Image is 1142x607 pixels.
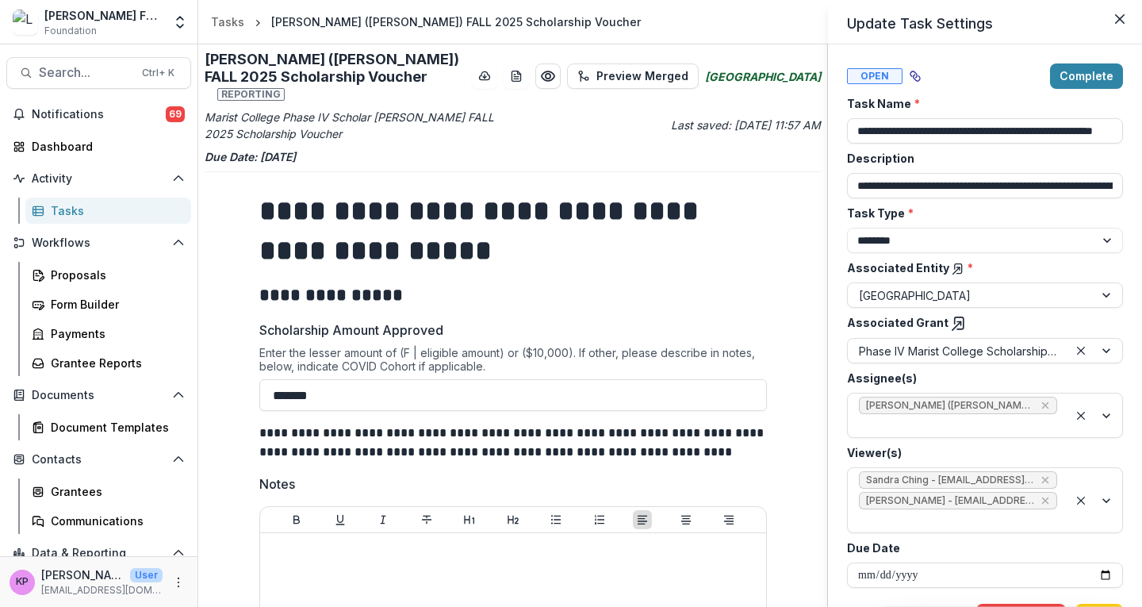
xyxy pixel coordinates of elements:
span: Sandra Ching - [EMAIL_ADDRESS][DOMAIN_NAME] [866,474,1034,486]
label: Assignee(s) [847,370,1113,386]
div: Remove Sandra Ching - sching@lavellefund.org [1039,472,1052,488]
span: [PERSON_NAME] - [EMAIL_ADDRESS][DOMAIN_NAME] [866,495,1034,506]
label: Description [847,150,1113,167]
label: Associated Grant [847,314,1113,332]
button: View dependent tasks [902,63,928,89]
span: [PERSON_NAME] ([PERSON_NAME][EMAIL_ADDRESS][PERSON_NAME][DOMAIN_NAME]) [866,400,1034,411]
span: Open [847,68,902,84]
button: Complete [1050,63,1123,89]
div: Clear selected options [1071,341,1090,360]
label: Viewer(s) [847,444,1113,461]
label: Task Name [847,95,1113,112]
label: Associated Entity [847,259,1113,276]
label: Due Date [847,540,1113,556]
div: Remove Kate Morris - kmorris@lavellefund.org [1039,493,1052,509]
label: Task Type [847,205,1113,221]
button: Close [1107,6,1132,32]
div: Clear selected options [1071,491,1090,510]
div: Clear selected options [1071,406,1090,425]
div: Remove Scott Khare (scott.khare@marist.edu) [1039,398,1052,413]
